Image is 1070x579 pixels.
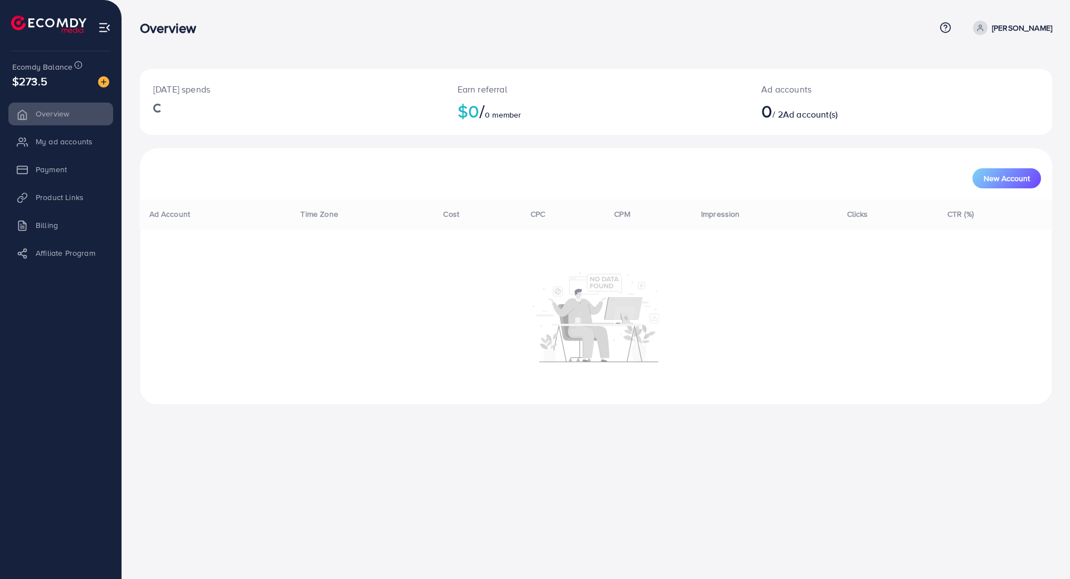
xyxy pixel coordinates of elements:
[761,82,962,96] p: Ad accounts
[761,100,962,121] h2: / 2
[98,21,111,34] img: menu
[783,108,838,120] span: Ad account(s)
[153,82,431,96] p: [DATE] spends
[485,109,521,120] span: 0 member
[479,98,485,124] span: /
[12,61,72,72] span: Ecomdy Balance
[458,82,735,96] p: Earn referral
[140,20,205,36] h3: Overview
[761,98,772,124] span: 0
[12,73,47,89] span: $273.5
[992,21,1052,35] p: [PERSON_NAME]
[984,174,1030,182] span: New Account
[969,21,1052,35] a: [PERSON_NAME]
[11,16,86,33] img: logo
[458,100,735,121] h2: $0
[98,76,109,87] img: image
[972,168,1041,188] button: New Account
